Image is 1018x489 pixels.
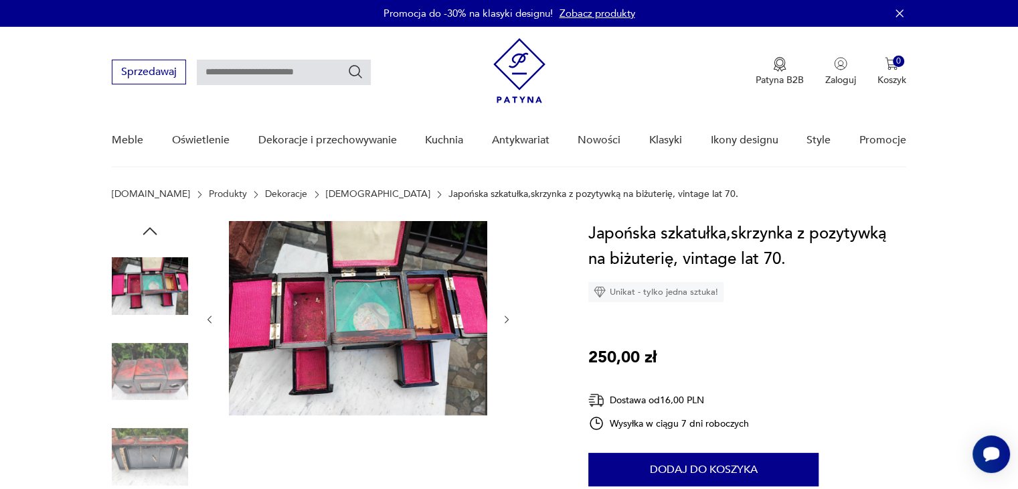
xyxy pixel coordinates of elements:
[588,415,749,431] div: Wysyłka w ciągu 7 dni roboczych
[756,57,804,86] a: Ikona medaluPatyna B2B
[493,38,545,103] img: Patyna - sklep z meblami i dekoracjami vintage
[877,57,906,86] button: 0Koszyk
[834,57,847,70] img: Ikonka użytkownika
[265,189,307,200] a: Dekoracje
[578,115,620,166] a: Nowości
[209,189,247,200] a: Produkty
[972,435,1010,473] iframe: Smartsupp widget button
[594,286,606,298] img: Ikona diamentu
[710,115,778,166] a: Ikony designu
[825,57,856,86] button: Zaloguj
[112,68,186,78] a: Sprzedawaj
[588,392,749,409] div: Dostawa od 16,00 PLN
[588,453,819,486] button: Dodaj do koszyka
[448,189,738,200] p: Japońska szkatułka,skrzynka z pozytywką na biżuterię, vintage lat 70.
[425,115,463,166] a: Kuchnia
[773,57,786,72] img: Ikona medalu
[258,115,396,166] a: Dekoracje i przechowywanie
[756,57,804,86] button: Patyna B2B
[172,115,230,166] a: Oświetlenie
[649,115,682,166] a: Klasyki
[588,282,724,302] div: Unikat - tylko jedna sztuka!
[756,74,804,86] p: Patyna B2B
[825,74,856,86] p: Zaloguj
[347,64,363,80] button: Szukaj
[326,189,430,200] a: [DEMOGRAPHIC_DATA]
[229,221,487,415] img: Zdjęcie produktu Japońska szkatułka,skrzynka z pozytywką na biżuterię, vintage lat 70.
[560,7,635,20] a: Zobacz produkty
[492,115,549,166] a: Antykwariat
[588,392,604,409] img: Ikona dostawy
[112,334,188,410] img: Zdjęcie produktu Japońska szkatułka,skrzynka z pozytywką na biżuterię, vintage lat 70.
[112,60,186,84] button: Sprzedawaj
[112,189,190,200] a: [DOMAIN_NAME]
[877,74,906,86] p: Koszyk
[588,345,657,370] p: 250,00 zł
[588,221,906,272] h1: Japońska szkatułka,skrzynka z pozytywką na biżuterię, vintage lat 70.
[807,115,831,166] a: Style
[112,248,188,324] img: Zdjęcie produktu Japońska szkatułka,skrzynka z pozytywką na biżuterię, vintage lat 70.
[384,7,553,20] p: Promocja do -30% na klasyki designu!
[859,115,906,166] a: Promocje
[893,56,904,67] div: 0
[885,57,898,70] img: Ikona koszyka
[112,115,143,166] a: Meble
